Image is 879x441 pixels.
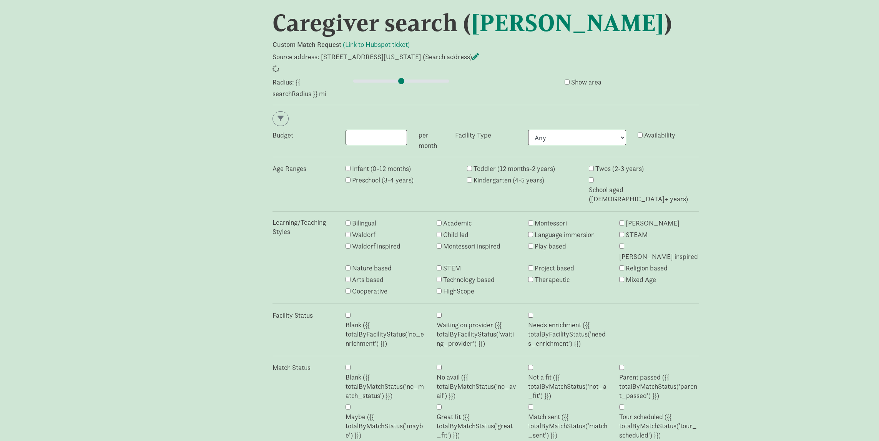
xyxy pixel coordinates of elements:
[273,363,311,372] label: Match Status
[619,373,699,400] label: Parent passed ({{ totalByMatchStatus('parent_passed') }})
[443,219,472,228] label: Academic
[352,264,392,273] label: Nature based
[413,130,449,151] div: per month
[644,131,675,140] label: Availability
[352,176,414,185] label: Preschool (3-4 years)
[346,412,425,440] label: Maybe ({{ totalByMatchStatus('maybe') }})
[443,242,500,251] label: Montessori inspired
[626,230,648,239] label: STEAM
[273,218,334,236] label: Learning/Teaching Styles
[273,9,699,37] h1: Caregiver search ( )
[273,131,293,140] label: Budget
[437,320,517,348] label: Waiting on provider ({{ totalByFacilityStatus('waiting_provider') }})
[474,176,544,185] label: Kindergarten (4-5 years)
[589,185,699,204] label: School aged ([DEMOGRAPHIC_DATA]+ years)
[352,230,376,239] label: Waldorf
[273,78,294,87] label: Radius:
[571,78,602,87] label: Show area
[619,252,698,261] label: [PERSON_NAME] inspired
[619,412,699,440] label: Tour scheduled ({{ totalByMatchStatus('tour_scheduled') }})
[528,412,608,440] label: Match sent ({{ totalByMatchStatus('match_sent') }})
[528,373,608,400] label: Not a fit ({{ totalByMatchStatus('not_a_fit') }})
[626,264,668,273] label: Religion based
[273,40,341,49] b: Custom Match Request
[443,275,495,284] label: Technology based
[352,164,411,173] label: Infant (0-12 months)
[455,131,491,140] label: Facility Type
[273,52,699,61] p: Source address: [STREET_ADDRESS][US_STATE] (Search address)
[443,287,474,296] label: HighScope
[528,320,608,348] label: Needs enrichment ({{ totalByFacilityStatus('needs_enrichment') }})
[535,242,566,251] label: Play based
[535,275,570,284] label: Therapeutic
[535,264,574,273] label: Project based
[346,373,425,400] label: Blank ({{ totalByMatchStatus('no_match_status') }})
[343,40,410,49] a: (Link to Hubspot ticket)
[273,78,326,98] span: {{ searchRadius }} mi
[535,219,567,228] label: Montessori
[352,242,400,251] label: Waldorf inspired
[352,287,387,296] label: Cooperative
[443,264,461,273] label: STEM
[595,164,644,173] label: Twos (2-3 years)
[273,311,313,320] label: Facility Status
[626,219,680,228] label: [PERSON_NAME]
[474,164,555,173] label: Toddler (12 months-2 years)
[471,8,664,37] a: [PERSON_NAME]
[352,219,376,228] label: Bilingual
[346,320,425,348] label: Blank ({{ totalByFacilityStatus('no_enrichment') }})
[437,412,517,440] label: Great fit ({{ totalByMatchStatus('great_fit') }})
[352,275,384,284] label: Arts based
[273,164,306,173] label: Age Ranges
[535,230,595,239] label: Language immersion
[626,275,656,284] label: Mixed Age
[437,373,517,400] label: No avail ({{ totalByMatchStatus('no_avail') }})
[443,230,469,239] label: Child led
